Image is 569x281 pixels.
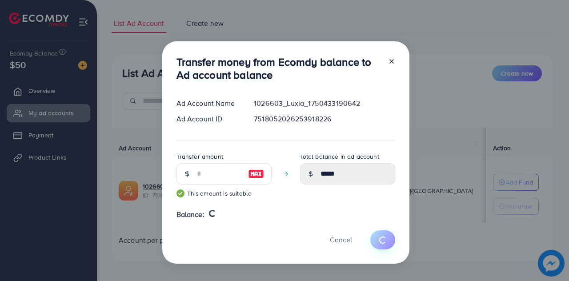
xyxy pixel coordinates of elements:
small: This amount is suitable [176,189,272,198]
label: Total balance in ad account [300,152,379,161]
img: image [248,169,264,179]
h3: Transfer money from Ecomdy balance to Ad account balance [176,56,381,81]
div: 1026603_Luxia_1750433190642 [247,98,402,108]
span: Balance: [176,209,204,220]
button: Cancel [319,230,363,249]
div: Ad Account ID [169,114,247,124]
span: Cancel [330,235,352,245]
img: guide [176,189,184,197]
div: 7518052026253918226 [247,114,402,124]
label: Transfer amount [176,152,223,161]
div: Ad Account Name [169,98,247,108]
